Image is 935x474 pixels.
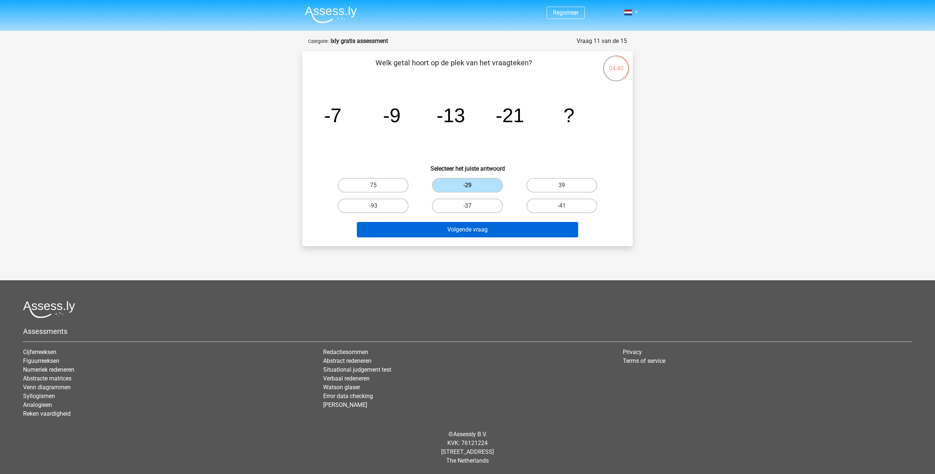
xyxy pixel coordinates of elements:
[23,301,75,318] img: Assessly logo
[314,57,594,79] p: Welk getal hoort op de plek van het vraagteken?
[553,9,579,16] a: Registreer
[563,104,574,126] tspan: ?
[323,384,360,391] a: Watson glaser
[308,39,329,44] small: Categorie:
[330,37,388,44] strong: Ixly gratis assessment
[432,198,503,213] label: -37
[602,55,630,73] div: 04:40
[323,349,368,355] a: Redactiesommen
[357,222,579,237] button: Volgende vraag
[23,327,912,336] h5: Assessments
[305,6,357,23] img: Assessly
[623,357,665,364] a: Terms of service
[18,424,917,471] div: © KVK: 76121224 [STREET_ADDRESS] The Netherlands
[338,198,409,213] label: -93
[23,393,55,400] a: Syllogismen
[432,178,503,193] label: -29
[323,393,373,400] a: Error data checking
[23,401,52,408] a: Analogieen
[383,104,401,126] tspan: -9
[23,366,74,373] a: Numeriek redeneren
[526,178,597,193] label: 39
[323,357,372,364] a: Abstract redeneren
[437,104,465,126] tspan: -13
[526,198,597,213] label: -41
[453,431,487,438] a: Assessly B.V.
[23,357,59,364] a: Figuurreeksen
[577,37,627,45] div: Vraag 11 van de 15
[314,159,621,172] h6: Selecteer het juiste antwoord
[623,349,642,355] a: Privacy
[23,384,71,391] a: Venn diagrammen
[496,104,524,126] tspan: -21
[23,410,71,417] a: Reken vaardigheid
[338,178,409,193] label: 75
[23,349,56,355] a: Cijferreeksen
[23,375,71,382] a: Abstracte matrices
[323,375,370,382] a: Verbaal redeneren
[323,366,391,373] a: Situational judgement test
[323,401,367,408] a: [PERSON_NAME]
[324,104,341,126] tspan: -7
